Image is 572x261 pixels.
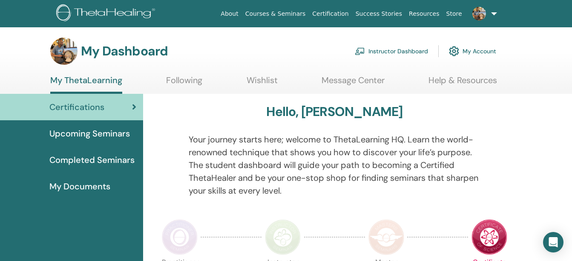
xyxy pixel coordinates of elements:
div: Open Intercom Messenger [543,232,563,252]
span: Certifications [49,101,104,113]
img: cog.svg [449,44,459,58]
img: Master [368,219,404,255]
a: Following [166,75,202,92]
img: default.jpg [472,7,486,20]
img: logo.png [56,4,158,23]
h3: My Dashboard [81,43,168,59]
img: Instructor [265,219,301,255]
a: About [217,6,241,22]
a: Courses & Seminars [242,6,309,22]
img: Practitioner [162,219,198,255]
a: Store [443,6,466,22]
span: My Documents [49,180,110,193]
img: Certificate of Science [471,219,507,255]
a: Help & Resources [428,75,497,92]
h3: Hello, [PERSON_NAME] [266,104,402,119]
a: My Account [449,42,496,61]
a: Wishlist [247,75,278,92]
span: Upcoming Seminars [49,127,130,140]
img: default.jpg [50,38,78,65]
a: My ThetaLearning [50,75,122,94]
img: chalkboard-teacher.svg [355,47,365,55]
a: Message Center [322,75,385,92]
a: Resources [405,6,443,22]
span: Completed Seminars [49,154,135,166]
a: Success Stories [352,6,405,22]
p: Your journey starts here; welcome to ThetaLearning HQ. Learn the world-renowned technique that sh... [189,133,480,197]
a: Certification [309,6,352,22]
a: Instructor Dashboard [355,42,428,61]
